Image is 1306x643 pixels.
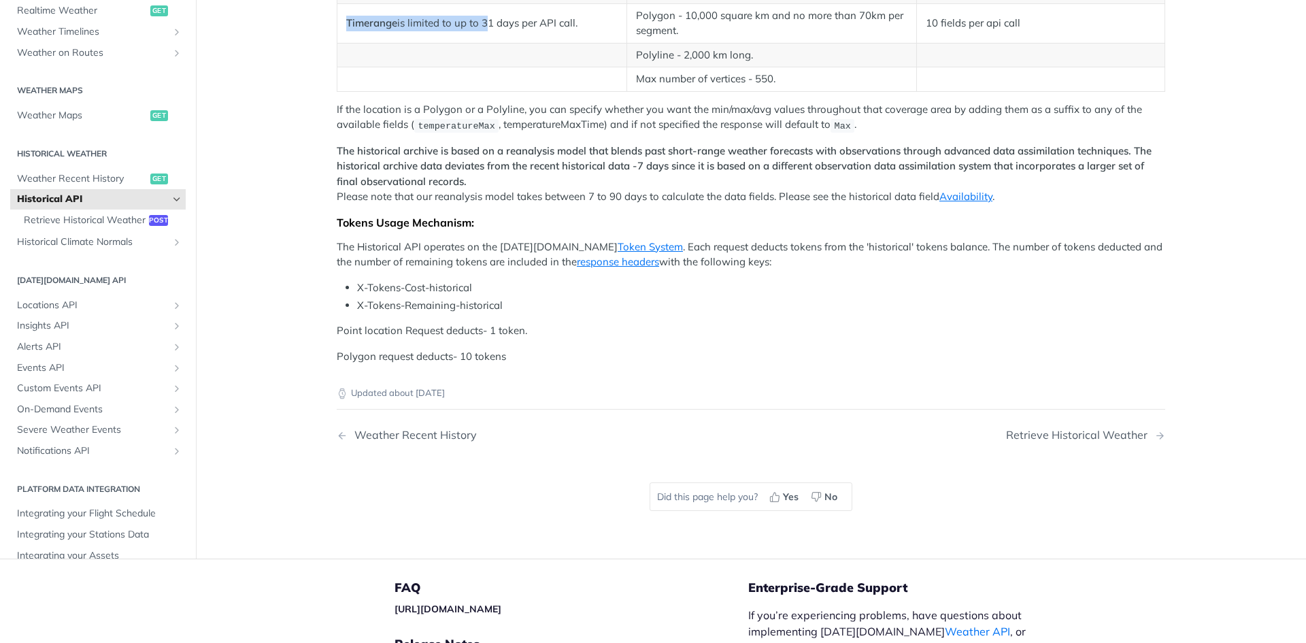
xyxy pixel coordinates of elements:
[17,46,168,60] span: Weather on Routes
[171,446,182,457] button: Show subpages for Notifications API
[357,298,1165,314] li: X-Tokens-Remaining-historical
[10,43,186,63] a: Weather on RoutesShow subpages for Weather on Routes
[171,194,182,205] button: Hide subpages for Historical API
[10,105,186,126] a: Weather Mapsget
[17,210,186,231] a: Retrieve Historical Weatherpost
[10,358,186,378] a: Events APIShow subpages for Events API
[171,321,182,332] button: Show subpages for Insights API
[171,363,182,374] button: Show subpages for Events API
[150,6,168,17] span: get
[171,48,182,59] button: Show subpages for Weather on Routes
[10,546,186,566] a: Integrating your Assets
[10,316,186,337] a: Insights APIShow subpages for Insights API
[626,3,916,43] td: Polygon - 10,000 square km and no more than 70km per segment.
[10,148,186,160] h2: Historical Weather
[10,441,186,461] a: Notifications APIShow subpages for Notifications API
[17,361,168,375] span: Events API
[357,280,1165,296] li: X-Tokens-Cost-historical
[10,232,186,252] a: Historical Climate NormalsShow subpages for Historical Climate Normals
[10,169,186,189] a: Weather Recent Historyget
[916,3,1165,43] td: 10 fields per api call
[337,240,1165,270] p: The Historical API operates on the [DATE][DOMAIN_NAME] . Each request deducts tokens from the 'hi...
[748,580,1067,596] h5: Enterprise-Grade Support
[1006,429,1154,442] div: Retrieve Historical Weather
[171,404,182,415] button: Show subpages for On-Demand Events
[17,382,168,395] span: Custom Events API
[10,1,186,22] a: Realtime Weatherget
[395,580,748,596] h5: FAQ
[171,383,182,394] button: Show subpages for Custom Events API
[10,504,186,525] a: Integrating your Flight Schedule
[10,337,186,357] a: Alerts APIShow subpages for Alerts API
[10,378,186,399] a: Custom Events APIShow subpages for Custom Events API
[626,43,916,67] td: Polyline - 2,000 km long.
[337,216,1165,229] div: Tokens Usage Mechanism:
[346,16,397,29] strong: Timerange
[171,300,182,311] button: Show subpages for Locations API
[1006,429,1165,442] a: Next Page: Retrieve Historical Weather
[337,415,1165,455] nav: Pagination Controls
[10,22,186,42] a: Weather TimelinesShow subpages for Weather Timelines
[618,240,683,253] a: Token System
[337,102,1165,133] p: If the location is a Polygon or a Polyline, you can specify whether you want the min/max/avg valu...
[17,193,168,206] span: Historical API
[650,482,852,511] div: Did this page help you?
[171,237,182,248] button: Show subpages for Historical Climate Normals
[10,421,186,441] a: Severe Weather EventsShow subpages for Severe Weather Events
[171,342,182,352] button: Show subpages for Alerts API
[17,172,147,186] span: Weather Recent History
[10,525,186,545] a: Integrating your Stations Data
[17,109,147,122] span: Weather Maps
[17,403,168,416] span: On-Demand Events
[783,490,799,504] span: Yes
[418,120,495,131] span: temperatureMax
[765,487,806,507] button: Yes
[17,528,182,542] span: Integrating your Stations Data
[171,425,182,436] button: Show subpages for Severe Weather Events
[17,549,182,563] span: Integrating your Assets
[348,429,477,442] div: Weather Recent History
[171,27,182,37] button: Show subpages for Weather Timelines
[337,349,1165,365] p: Polygon request deducts- 10 tokens
[17,25,168,39] span: Weather Timelines
[577,255,659,268] a: response headers
[10,295,186,316] a: Locations APIShow subpages for Locations API
[337,144,1152,188] strong: The historical archive is based on a reanalysis model that blends past short-range weather foreca...
[10,189,186,210] a: Historical APIHide subpages for Historical API
[337,3,627,43] td: is limited to up to 31 days per API call.
[17,235,168,249] span: Historical Climate Normals
[824,490,837,504] span: No
[337,323,1165,339] p: Point location Request deducts- 1 token.
[10,399,186,420] a: On-Demand EventsShow subpages for On-Demand Events
[939,190,992,203] a: Availability
[24,214,146,227] span: Retrieve Historical Weather
[10,84,186,97] h2: Weather Maps
[835,120,851,131] span: Max
[806,487,845,507] button: No
[17,299,168,312] span: Locations API
[626,67,916,92] td: Max number of vertices - 550.
[337,144,1165,205] p: Please note that our reanalysis model takes between 7 to 90 days to calculate the data fields. Pl...
[150,174,168,184] span: get
[945,625,1010,638] a: Weather API
[17,508,182,521] span: Integrating your Flight Schedule
[17,424,168,438] span: Severe Weather Events
[10,274,186,286] h2: [DATE][DOMAIN_NAME] API
[17,340,168,354] span: Alerts API
[17,320,168,333] span: Insights API
[17,5,147,18] span: Realtime Weather
[337,429,692,442] a: Previous Page: Weather Recent History
[337,386,1165,400] p: Updated about [DATE]
[150,110,168,121] span: get
[10,483,186,495] h2: Platform DATA integration
[395,603,501,615] a: [URL][DOMAIN_NAME]
[149,215,168,226] span: post
[17,444,168,458] span: Notifications API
